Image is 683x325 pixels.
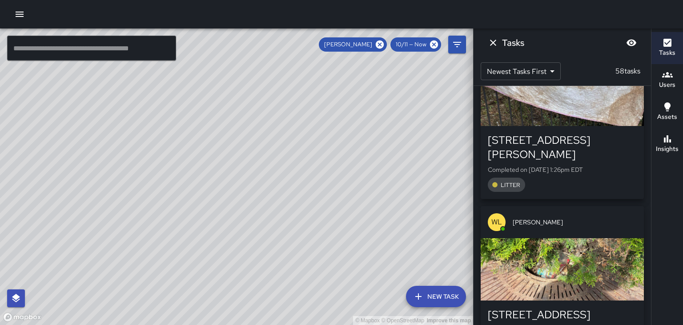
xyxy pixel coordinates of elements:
[513,218,637,227] span: [PERSON_NAME]
[488,133,637,162] div: [STREET_ADDRESS][PERSON_NAME]
[659,48,675,58] h6: Tasks
[319,37,387,52] div: [PERSON_NAME]
[495,181,525,190] span: LITTER
[488,165,637,174] p: Completed on [DATE] 1:26pm EDT
[651,128,683,160] button: Insights
[406,286,466,307] button: New Task
[502,36,524,50] h6: Tasks
[481,32,644,199] button: WL[PERSON_NAME][STREET_ADDRESS][PERSON_NAME]Completed on [DATE] 1:26pm EDTLITTER
[651,32,683,64] button: Tasks
[656,144,679,154] h6: Insights
[481,62,561,80] div: Newest Tasks First
[491,217,502,227] p: WL
[651,96,683,128] button: Assets
[319,40,378,49] span: [PERSON_NAME]
[657,112,677,122] h6: Assets
[659,80,675,90] h6: Users
[612,66,644,77] p: 58 tasks
[390,40,432,49] span: 10/11 — Now
[651,64,683,96] button: Users
[484,34,502,52] button: Dismiss
[623,34,640,52] button: Blur
[390,37,441,52] div: 10/11 — Now
[448,36,466,53] button: Filters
